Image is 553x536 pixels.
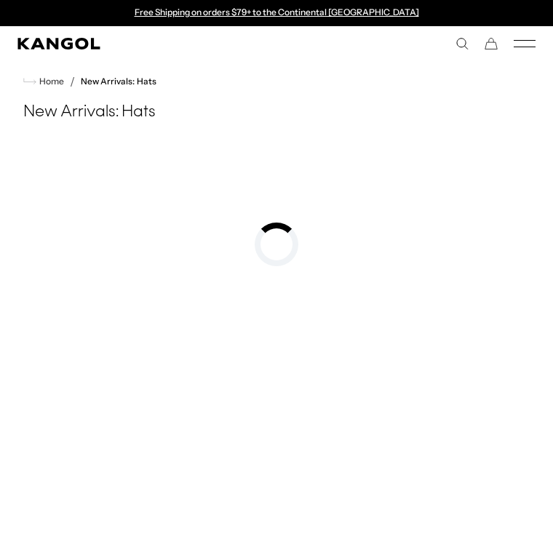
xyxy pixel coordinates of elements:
[455,37,469,50] summary: Search here
[127,7,426,19] div: 1 of 2
[17,38,276,49] a: Kangol
[64,73,75,90] li: /
[17,102,536,124] h1: New Arrivals: Hats
[127,7,426,19] div: Announcement
[514,37,536,50] button: Mobile Menu
[81,76,156,87] a: New Arrivals: Hats
[127,7,426,19] slideshow-component: Announcement bar
[36,76,64,87] span: Home
[23,75,64,88] a: Home
[485,37,498,50] button: Cart
[135,7,419,17] a: Free Shipping on orders $79+ to the Continental [GEOGRAPHIC_DATA]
